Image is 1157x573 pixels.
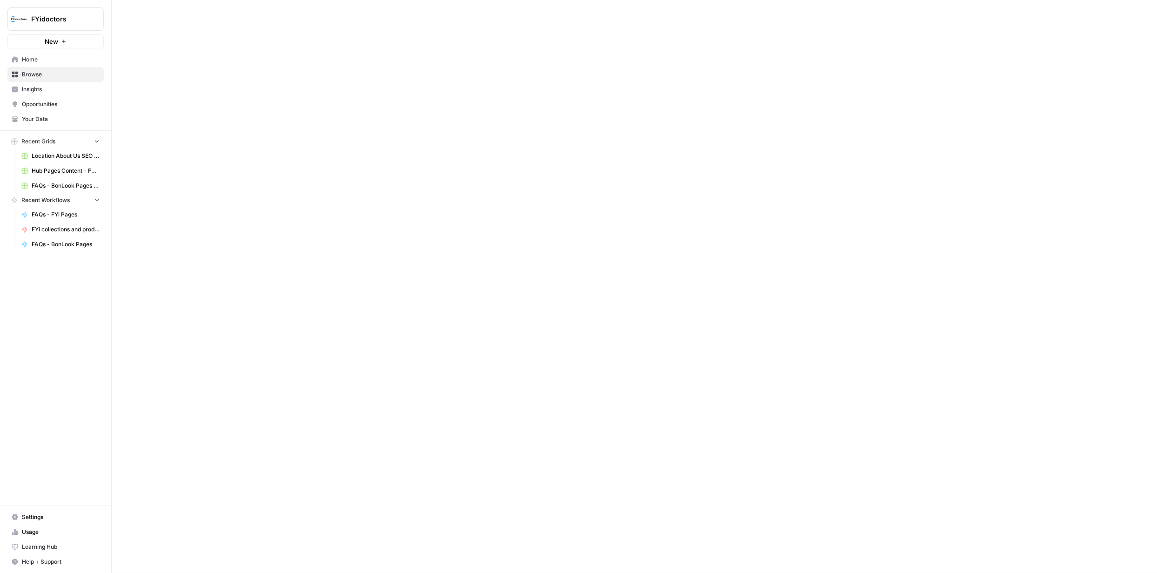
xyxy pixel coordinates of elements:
[7,193,104,207] button: Recent Workflows
[22,55,100,64] span: Home
[22,115,100,123] span: Your Data
[24,24,102,32] div: Domain: [DOMAIN_NAME]
[22,100,100,108] span: Opportunities
[7,52,104,67] a: Home
[22,513,100,521] span: Settings
[7,112,104,127] a: Your Data
[37,55,83,61] div: Domain Overview
[17,148,104,163] a: Location About Us SEO Optimized - Visique Translation
[27,54,34,61] img: tab_domain_overview_orange.svg
[17,207,104,222] a: FAQs - FYi Pages
[17,178,104,193] a: FAQs - BonLook Pages Grid
[7,525,104,539] a: Usage
[7,7,104,31] button: Workspace: FYidoctors
[15,24,22,32] img: website_grey.svg
[17,222,104,237] a: FYi collections and product pages header n footer texts
[22,528,100,536] span: Usage
[32,182,100,190] span: FAQs - BonLook Pages Grid
[94,54,101,61] img: tab_keywords_by_traffic_grey.svg
[32,240,100,249] span: FAQs - BonLook Pages
[17,163,104,178] a: Hub Pages Content - FYidoctors Grid
[45,37,58,46] span: New
[17,237,104,252] a: FAQs - BonLook Pages
[7,97,104,112] a: Opportunities
[22,85,100,94] span: Insights
[22,70,100,79] span: Browse
[22,543,100,551] span: Learning Hub
[7,135,104,148] button: Recent Grids
[32,167,100,175] span: Hub Pages Content - FYidoctors Grid
[7,67,104,82] a: Browse
[104,55,154,61] div: Keywords by Traffic
[31,14,87,24] span: FYidoctors
[22,558,100,566] span: Help + Support
[32,210,100,219] span: FAQs - FYi Pages
[7,510,104,525] a: Settings
[21,137,55,146] span: Recent Grids
[7,82,104,97] a: Insights
[21,196,70,204] span: Recent Workflows
[7,34,104,48] button: New
[7,539,104,554] a: Learning Hub
[32,152,100,160] span: Location About Us SEO Optimized - Visique Translation
[32,225,100,234] span: FYi collections and product pages header n footer texts
[15,15,22,22] img: logo_orange.svg
[26,15,46,22] div: v 4.0.25
[7,554,104,569] button: Help + Support
[11,11,27,27] img: FYidoctors Logo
